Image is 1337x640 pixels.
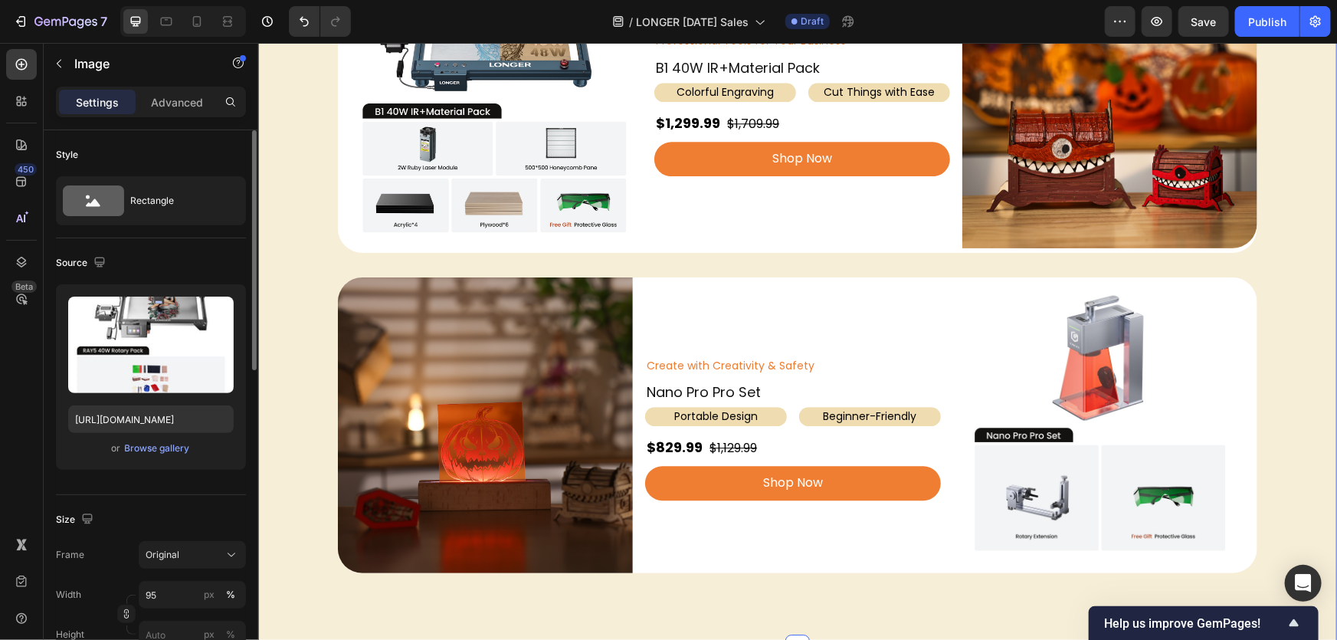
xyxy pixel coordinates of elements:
strong: $1,299.99 [398,71,462,90]
div: Source [56,253,109,274]
h2: B1 40W IR+Material Pack [396,15,691,35]
div: Beta [11,281,37,293]
div: Publish [1248,14,1286,30]
h2: Nano Pro Pro Set [387,339,682,359]
img: preview-image [68,297,234,393]
div: Browse gallery [125,441,190,455]
img: gempages_490436405370029203-c744fd8b-d1c1-4c02-99d5-9599bdd422ea.jpg [80,235,375,530]
div: 450 [15,163,37,176]
button: px [221,586,240,604]
p: 7 [100,12,107,31]
p: Settings [76,94,119,110]
iframe: To enrich screen reader interactions, please activate Accessibility in Grammarly extension settings [258,43,1337,640]
p: Image [74,54,205,73]
strong: $829.99 [388,395,444,414]
button: Save [1178,6,1229,37]
div: Style [56,148,78,162]
button: Publish [1235,6,1299,37]
span: or [112,439,121,458]
span: Save [1191,15,1217,28]
s: $1,709.99 [469,72,521,90]
p: Beginner-Friendly [542,366,681,382]
button: Show survey - Help us improve GemPages! [1104,614,1303,632]
img: gempages_490436405370029203-7397ddd5-ab45-47f6-8555-1895e7e96ba0.jpg [702,242,982,523]
p: Cut Things with Ease [552,41,690,57]
p: Advanced [151,94,203,110]
div: Size [56,510,97,530]
span: / [629,14,633,30]
button: % [200,586,218,604]
span: Create with Creativity & Safety [388,315,556,330]
a: Shop Now [387,423,682,458]
span: Draft [801,15,824,28]
div: Rectangle [130,183,224,218]
a: Shop Now [396,99,691,133]
p: Colorful Engraving [398,41,536,57]
span: LONGER [DATE] Sales [636,14,749,30]
input: px% [139,581,246,609]
input: https://example.com/image.jpg [68,405,234,433]
p: Shop Now [505,429,565,451]
s: $1,129.99 [451,396,499,414]
button: Browse gallery [124,441,191,456]
div: % [226,588,235,602]
div: Undo/Redo [289,6,351,37]
p: Shop Now [514,105,574,127]
div: Open Intercom Messenger [1285,565,1322,602]
button: 7 [6,6,114,37]
p: Portable Design [388,366,527,382]
label: Width [56,588,81,602]
button: Original [139,541,246,569]
label: Frame [56,548,84,562]
div: px [204,588,215,602]
span: Original [146,548,179,562]
span: Help us improve GemPages! [1104,616,1285,631]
